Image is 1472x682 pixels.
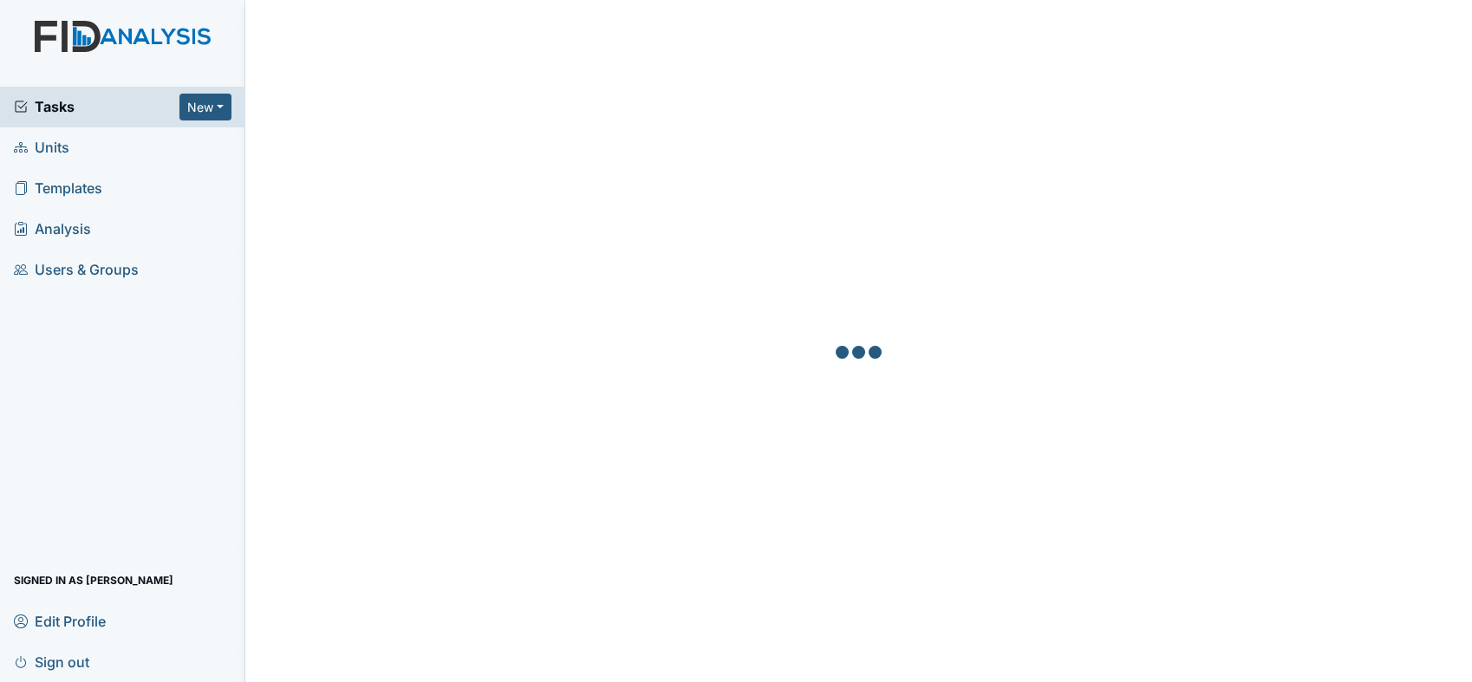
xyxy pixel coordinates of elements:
[14,175,102,202] span: Templates
[179,94,231,120] button: New
[14,134,69,161] span: Units
[14,216,91,243] span: Analysis
[14,96,179,117] a: Tasks
[14,648,89,675] span: Sign out
[14,607,106,634] span: Edit Profile
[14,257,139,283] span: Users & Groups
[14,567,173,594] span: Signed in as [PERSON_NAME]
